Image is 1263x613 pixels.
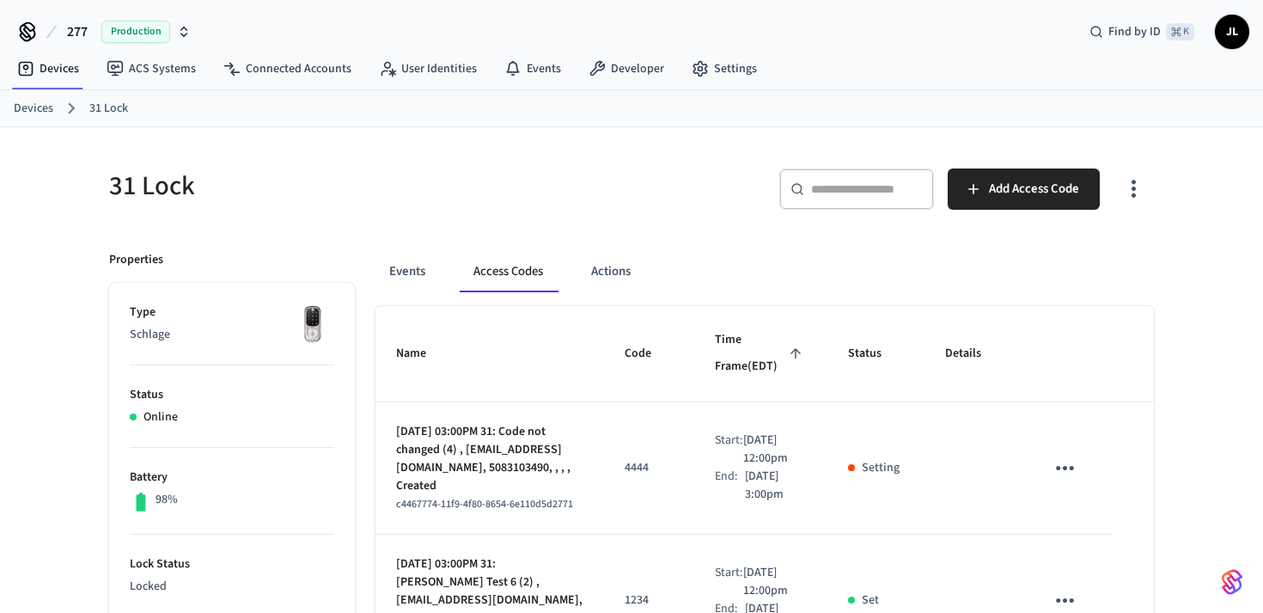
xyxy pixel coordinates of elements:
[93,53,210,84] a: ACS Systems
[1215,15,1249,49] button: JL
[625,340,674,367] span: Code
[715,432,743,468] div: Start:
[862,592,879,610] p: Set
[1076,16,1208,47] div: Find by ID⌘ K
[1222,568,1242,596] img: SeamLogoGradient.69752ec5.svg
[375,251,439,292] button: Events
[396,497,573,512] span: c4467774-11f9-4f80-8654-6e110d5d2771
[948,169,1100,210] button: Add Access Code
[67,21,88,42] span: 277
[101,21,170,43] span: Production
[396,423,583,495] p: [DATE] 03:00PM 31: Code not changed (4) , [EMAIL_ADDRESS][DOMAIN_NAME], 5083103490, , , , Created
[3,53,93,84] a: Devices
[130,326,334,344] p: Schlage
[491,53,575,84] a: Events
[143,408,178,426] p: Online
[743,564,806,600] p: [DATE] 12:00pm
[678,53,771,84] a: Settings
[625,459,674,477] p: 4444
[575,53,678,84] a: Developer
[715,327,806,381] span: Time Frame(EDT)
[109,169,621,204] h5: 31 Lock
[625,592,674,610] p: 1234
[210,53,365,84] a: Connected Accounts
[396,340,448,367] span: Name
[375,251,1154,292] div: ant example
[577,251,644,292] button: Actions
[989,178,1079,200] span: Add Access Code
[945,340,1004,367] span: Details
[130,386,334,404] p: Status
[130,578,334,596] p: Locked
[743,432,806,468] p: [DATE] 12:00pm
[460,251,557,292] button: Access Codes
[109,251,163,269] p: Properties
[14,100,53,118] a: Devices
[848,340,904,367] span: Status
[715,468,745,504] div: End:
[1108,23,1161,40] span: Find by ID
[291,303,334,346] img: Yale Assure Touchscreen Wifi Smart Lock, Satin Nickel, Front
[1217,16,1248,47] span: JL
[715,564,743,600] div: Start:
[130,555,334,573] p: Lock Status
[89,100,128,118] a: 31 Lock
[130,469,334,487] p: Battery
[365,53,491,84] a: User Identities
[862,459,900,477] p: Setting
[1166,23,1194,40] span: ⌘ K
[745,468,807,504] p: [DATE] 3:00pm
[130,303,334,322] p: Type
[156,491,178,509] p: 98%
